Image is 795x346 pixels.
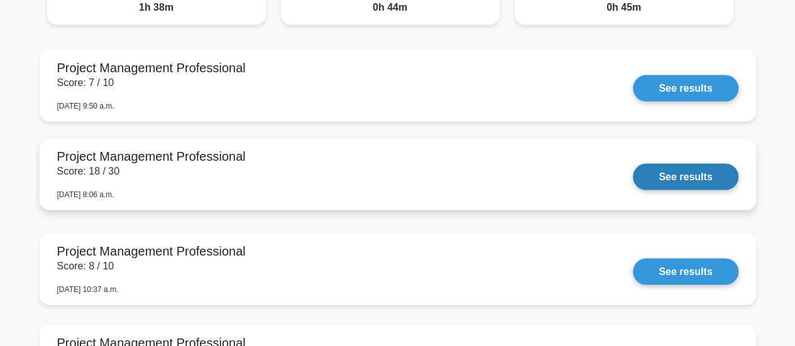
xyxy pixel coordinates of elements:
[633,259,738,285] a: See results
[633,75,738,102] a: See results
[633,164,738,190] a: See results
